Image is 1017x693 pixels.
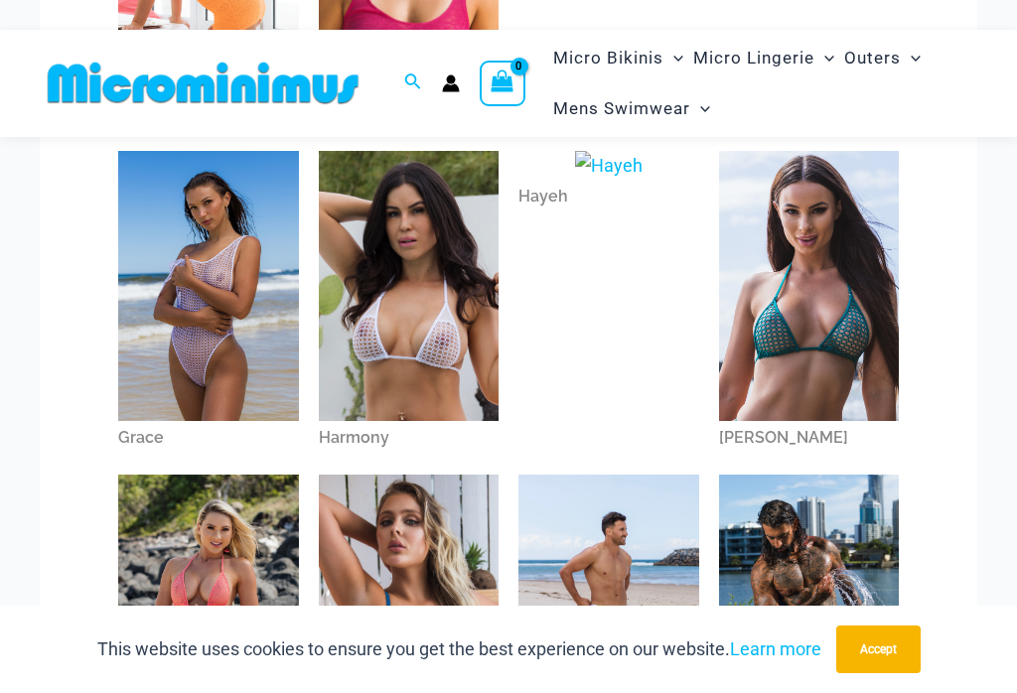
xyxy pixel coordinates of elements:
span: Menu Toggle [663,33,683,83]
span: Micro Lingerie [693,33,814,83]
nav: Site Navigation [545,30,977,137]
div: [PERSON_NAME] [719,421,900,455]
span: Outers [844,33,901,83]
a: HayehHayeh [518,151,699,214]
img: MM SHOP LOGO FLAT [40,61,366,105]
a: HarmonyHarmony [319,151,500,455]
div: Grace [118,421,299,455]
a: GraceGrace [118,151,299,455]
img: Hayeh [575,151,643,181]
a: Learn more [730,638,821,659]
a: Micro BikinisMenu ToggleMenu Toggle [548,33,688,83]
img: Harmony [319,151,500,421]
button: Accept [836,625,921,673]
span: Micro Bikinis [553,33,663,83]
img: Heather [719,151,900,421]
span: Mens Swimwear [553,83,690,134]
a: Heather[PERSON_NAME] [719,151,900,455]
a: OutersMenu ToggleMenu Toggle [839,33,926,83]
a: Mens SwimwearMenu ToggleMenu Toggle [548,83,715,134]
a: Micro LingerieMenu ToggleMenu Toggle [688,33,839,83]
img: Grace [118,151,299,421]
div: Harmony [319,421,500,455]
a: Search icon link [404,70,422,95]
div: Hayeh [518,180,699,213]
p: This website uses cookies to ensure you get the best experience on our website. [97,634,821,664]
span: Menu Toggle [901,33,921,83]
span: Menu Toggle [814,33,834,83]
a: Account icon link [442,74,460,92]
span: Menu Toggle [690,83,710,134]
a: View Shopping Cart, empty [480,61,525,106]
